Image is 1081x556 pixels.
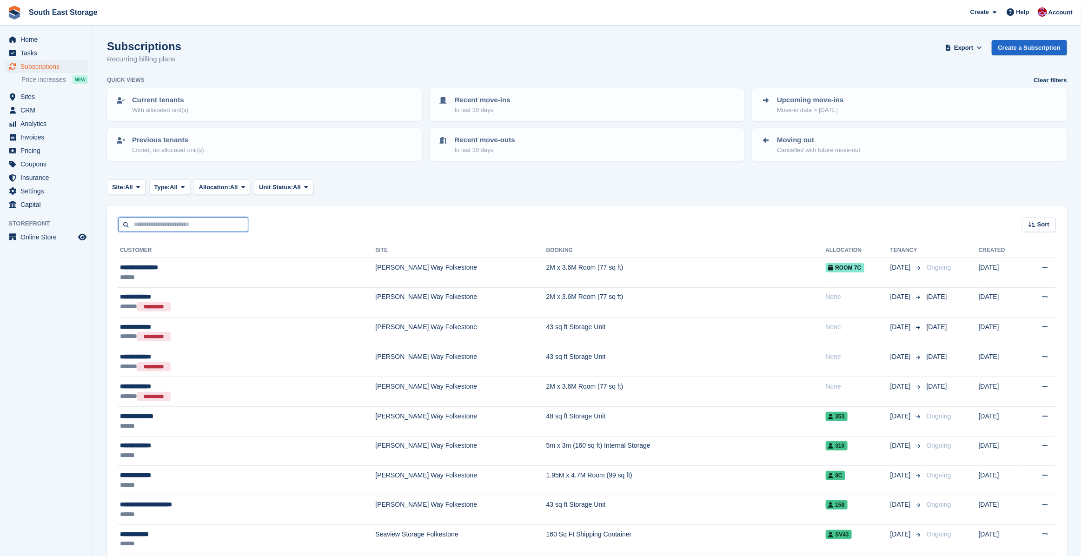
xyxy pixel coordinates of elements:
[1016,7,1029,17] span: Help
[979,287,1023,317] td: [DATE]
[20,185,76,198] span: Settings
[927,264,951,271] span: Ongoing
[979,407,1023,436] td: [DATE]
[1034,76,1067,85] a: Clear filters
[890,292,913,302] span: [DATE]
[826,471,845,480] span: 8C
[149,179,190,195] button: Type: All
[546,347,826,377] td: 43 sq ft Storage Unit
[5,90,88,103] a: menu
[107,76,145,84] h6: Quick views
[943,40,984,55] button: Export
[826,352,890,362] div: None
[979,466,1023,495] td: [DATE]
[20,198,76,211] span: Capital
[125,183,133,192] span: All
[20,131,76,144] span: Invoices
[753,89,1066,120] a: Upcoming move-ins Move-in date > [DATE]
[777,106,843,115] p: Move-in date > [DATE]
[546,436,826,465] td: 5m x 3m (160 sq ft) Internal Storage
[375,287,546,317] td: [PERSON_NAME] Way Folkestone
[108,129,421,160] a: Previous tenants Ended, no allocated unit(s)
[254,179,313,195] button: Unit Status: All
[107,40,181,53] h1: Subscriptions
[455,135,515,146] p: Recent move-outs
[5,171,88,184] a: menu
[992,40,1067,55] a: Create a Subscription
[979,377,1023,407] td: [DATE]
[890,441,913,450] span: [DATE]
[546,287,826,317] td: 2M x 3.6M Room (77 sq ft)
[546,524,826,554] td: 160 Sq Ft Shipping Container
[375,466,546,495] td: [PERSON_NAME] Way Folkestone
[5,46,88,60] a: menu
[890,411,913,421] span: [DATE]
[375,258,546,287] td: [PERSON_NAME] Way Folkestone
[546,377,826,407] td: 2M x 3.6M Room (77 sq ft)
[979,495,1023,524] td: [DATE]
[546,466,826,495] td: 1.95M x 4.7M Room (99 sq ft)
[970,7,989,17] span: Create
[132,95,188,106] p: Current tenants
[826,243,890,258] th: Allocation
[107,54,181,65] p: Recurring billing plans
[455,106,511,115] p: In last 30 days
[546,407,826,436] td: 48 sq ft Storage Unit
[455,95,511,106] p: Recent move-ins
[21,74,88,85] a: Price increases NEW
[890,352,913,362] span: [DATE]
[5,131,88,144] a: menu
[431,89,744,120] a: Recent move-ins In last 30 days
[5,117,88,130] a: menu
[546,317,826,347] td: 43 sq ft Storage Unit
[890,263,913,272] span: [DATE]
[979,524,1023,554] td: [DATE]
[375,524,546,554] td: Seaview Storage Folkestone
[20,104,76,117] span: CRM
[890,243,923,258] th: Tenancy
[927,383,947,390] span: [DATE]
[927,501,951,508] span: Ongoing
[20,231,76,244] span: Online Store
[927,293,947,300] span: [DATE]
[375,243,546,258] th: Site
[826,412,848,421] span: 353
[826,263,864,272] span: Room 7c
[8,219,93,228] span: Storefront
[777,95,843,106] p: Upcoming move-ins
[375,407,546,436] td: [PERSON_NAME] Way Folkestone
[979,258,1023,287] td: [DATE]
[112,183,125,192] span: Site:
[5,144,88,157] a: menu
[293,183,301,192] span: All
[20,33,76,46] span: Home
[5,185,88,198] a: menu
[826,322,890,332] div: None
[20,60,76,73] span: Subscriptions
[890,500,913,510] span: [DATE]
[20,144,76,157] span: Pricing
[132,146,204,155] p: Ended, no allocated unit(s)
[107,179,146,195] button: Site: All
[170,183,178,192] span: All
[132,135,204,146] p: Previous tenants
[546,258,826,287] td: 2M x 3.6M Room (77 sq ft)
[1037,220,1049,229] span: Sort
[826,530,852,539] span: SV43
[927,471,951,479] span: Ongoing
[20,158,76,171] span: Coupons
[826,382,890,391] div: None
[194,179,251,195] button: Allocation: All
[5,231,88,244] a: menu
[890,322,913,332] span: [DATE]
[546,495,826,524] td: 43 sq ft Storage Unit
[890,382,913,391] span: [DATE]
[954,43,973,53] span: Export
[979,317,1023,347] td: [DATE]
[20,117,76,130] span: Analytics
[1038,7,1047,17] img: Roger Norris
[108,89,421,120] a: Current tenants With allocated unit(s)
[890,470,913,480] span: [DATE]
[7,6,21,20] img: stora-icon-8386f47178a22dfd0bd8f6a31ec36ba5ce8667c1dd55bd0f319d3a0aa187defe.svg
[927,412,951,420] span: Ongoing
